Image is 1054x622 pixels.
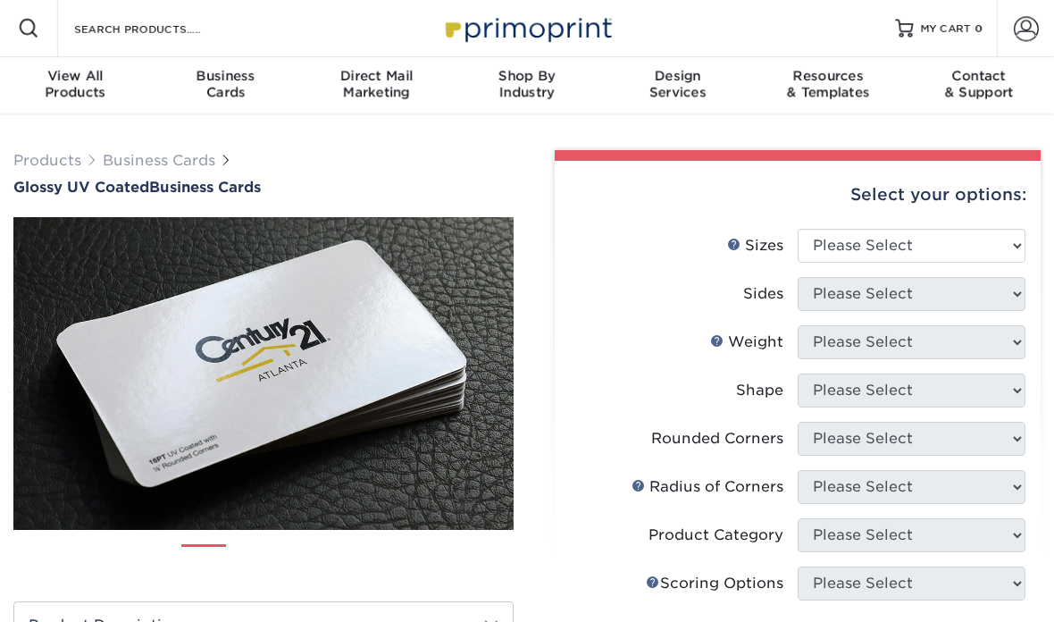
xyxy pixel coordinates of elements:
img: Business Cards 01 [181,538,226,583]
span: Glossy UV Coated [13,179,149,196]
div: Cards [151,68,302,100]
span: Resources [753,68,904,84]
span: Contact [903,68,1054,84]
a: DesignServices [602,57,753,114]
img: Business Cards 03 [301,537,346,582]
a: Shop ByIndustry [452,57,603,114]
span: Business [151,68,302,84]
div: Sides [743,283,783,305]
div: Sizes [727,235,783,256]
a: Contact& Support [903,57,1054,114]
div: Rounded Corners [651,428,783,450]
h1: Business Cards [13,179,514,196]
a: Direct MailMarketing [301,57,452,114]
a: Resources& Templates [753,57,904,114]
a: Products [13,152,81,169]
img: Primoprint [438,9,616,47]
div: & Support [903,68,1054,100]
div: Scoring Options [646,573,783,594]
div: Marketing [301,68,452,100]
a: BusinessCards [151,57,302,114]
span: Direct Mail [301,68,452,84]
span: Shop By [452,68,603,84]
span: Design [602,68,753,84]
div: Radius of Corners [632,476,783,498]
div: Shape [736,380,783,401]
img: Business Cards 02 [241,537,286,582]
span: MY CART [920,21,971,37]
input: SEARCH PRODUCTS..... [72,18,247,39]
a: Glossy UV CoatedBusiness Cards [13,179,514,196]
div: Product Category [648,525,783,546]
div: & Templates [753,68,904,100]
div: Select your options: [569,161,1026,229]
span: 0 [975,22,983,35]
a: Business Cards [103,152,215,169]
div: Weight [710,332,783,353]
div: Services [602,68,753,100]
div: Industry [452,68,603,100]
